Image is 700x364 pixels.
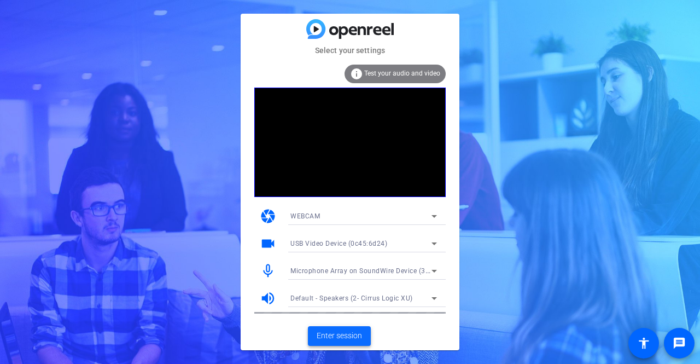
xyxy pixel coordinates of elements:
[290,294,413,302] span: Default - Speakers (2- Cirrus Logic XU)
[290,240,387,247] span: USB Video Device (0c45:6d24)
[241,44,459,56] mat-card-subtitle: Select your settings
[290,212,320,220] span: WEBCAM
[290,266,481,275] span: Microphone Array on SoundWire Device (3- Cirrus Logic XU)
[260,235,276,252] mat-icon: videocam
[317,330,362,342] span: Enter session
[637,337,650,350] mat-icon: accessibility
[350,67,363,80] mat-icon: info
[364,70,440,77] span: Test your audio and video
[308,326,371,346] button: Enter session
[260,290,276,307] mat-icon: volume_up
[306,19,394,38] img: blue-gradient.svg
[673,337,686,350] mat-icon: message
[260,208,276,224] mat-icon: camera
[260,263,276,279] mat-icon: mic_none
